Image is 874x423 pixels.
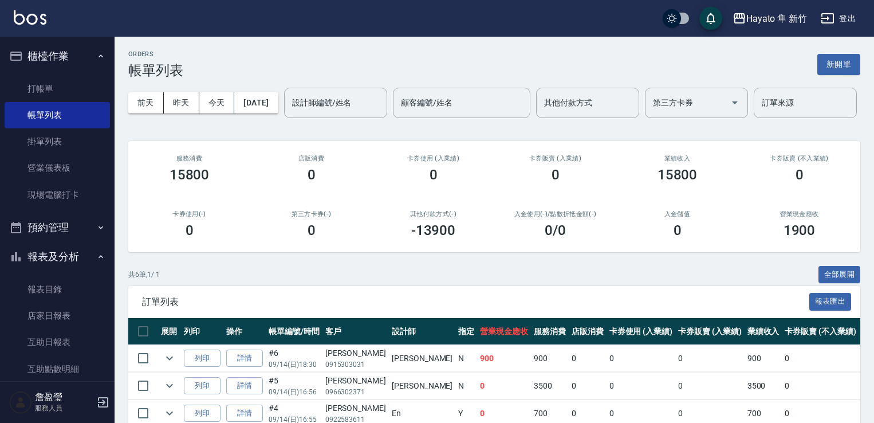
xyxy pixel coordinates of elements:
button: expand row [161,405,178,422]
button: 列印 [184,405,221,422]
button: [DATE] [234,92,278,113]
h2: 卡券使用(-) [142,210,237,218]
h2: 營業現金應收 [752,210,847,218]
h2: 其他付款方式(-) [386,210,481,218]
h3: 0 [308,167,316,183]
td: 0 [607,345,676,372]
a: 店家日報表 [5,303,110,329]
h2: 入金儲值 [630,210,725,218]
td: [PERSON_NAME] [389,373,455,399]
th: 卡券販賣 (不入業績) [782,318,859,345]
td: N [455,345,477,372]
button: 報表及分析 [5,242,110,272]
th: 展開 [158,318,181,345]
td: #5 [266,373,322,399]
td: 0 [569,345,607,372]
th: 列印 [181,318,223,345]
a: 詳情 [226,405,263,422]
th: 帳單編號/時間 [266,318,322,345]
th: 設計師 [389,318,455,345]
h3: 服務消費 [142,155,237,162]
h3: 0 [430,167,438,183]
h2: 店販消費 [264,155,359,162]
a: 現場電腦打卡 [5,182,110,208]
a: 詳情 [226,350,263,367]
button: expand row [161,350,178,367]
p: 09/14 (日) 16:56 [269,387,320,397]
a: 報表目錄 [5,276,110,303]
button: 新開單 [817,54,860,75]
a: 互助點數明細 [5,356,110,382]
button: 列印 [184,377,221,395]
h3: 1900 [784,222,816,238]
td: 3500 [531,373,569,399]
td: [PERSON_NAME] [389,345,455,372]
td: N [455,373,477,399]
p: 服務人員 [35,403,93,413]
p: 共 6 筆, 1 / 1 [128,269,160,280]
th: 店販消費 [569,318,607,345]
th: 卡券使用 (入業績) [607,318,676,345]
th: 服務消費 [531,318,569,345]
h2: 卡券販賣 (入業績) [508,155,603,162]
th: 營業現金應收 [477,318,531,345]
div: [PERSON_NAME] [325,347,386,359]
h2: ORDERS [128,50,183,58]
td: 900 [745,345,782,372]
h3: -13900 [411,222,456,238]
td: 3500 [745,373,782,399]
td: 0 [569,373,607,399]
h5: 詹盈瑩 [35,391,93,403]
h3: 0 [186,222,194,238]
a: 互助日報表 [5,329,110,355]
button: expand row [161,377,178,394]
p: 0915303031 [325,359,386,370]
img: Logo [14,10,46,25]
td: 900 [477,345,531,372]
td: 0 [675,345,745,372]
a: 打帳單 [5,76,110,102]
th: 卡券販賣 (入業績) [675,318,745,345]
button: Open [726,93,744,112]
button: save [699,7,722,30]
td: #6 [266,345,322,372]
h3: 0 [674,222,682,238]
button: 櫃檯作業 [5,41,110,71]
div: Hayato 隼 新竹 [746,11,807,26]
h2: 業績收入 [630,155,725,162]
td: 0 [675,373,745,399]
button: 登出 [816,8,860,29]
a: 掛單列表 [5,128,110,155]
span: 訂單列表 [142,296,809,308]
h3: 0 [308,222,316,238]
button: 全部展開 [818,266,861,284]
th: 操作 [223,318,266,345]
a: 營業儀表板 [5,155,110,181]
td: 0 [607,373,676,399]
h3: 0 [552,167,560,183]
h2: 卡券販賣 (不入業績) [752,155,847,162]
td: 900 [531,345,569,372]
a: 新開單 [817,58,860,69]
h2: 卡券使用 (入業績) [386,155,481,162]
img: Person [9,391,32,414]
a: 詳情 [226,377,263,395]
a: 報表匯出 [809,296,852,307]
th: 客戶 [322,318,389,345]
th: 業績收入 [745,318,782,345]
div: [PERSON_NAME] [325,402,386,414]
td: 0 [782,373,859,399]
button: 今天 [199,92,235,113]
button: 前天 [128,92,164,113]
div: [PERSON_NAME] [325,375,386,387]
h2: 入金使用(-) /點數折抵金額(-) [508,210,603,218]
h3: 0 /0 [545,222,566,238]
button: 昨天 [164,92,199,113]
button: Hayato 隼 新竹 [728,7,812,30]
h3: 帳單列表 [128,62,183,79]
h3: 0 [796,167,804,183]
a: 帳單列表 [5,102,110,128]
p: 0966302371 [325,387,386,397]
button: 報表匯出 [809,293,852,311]
h3: 15800 [658,167,698,183]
